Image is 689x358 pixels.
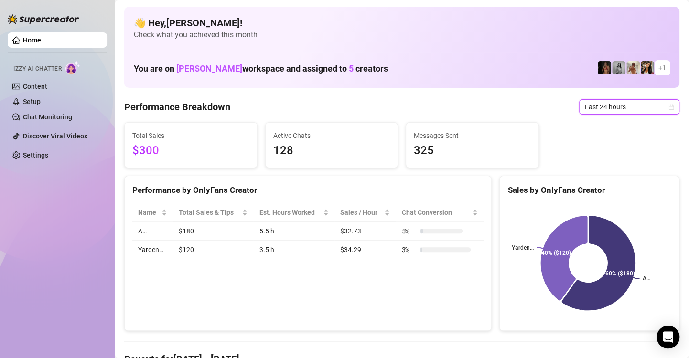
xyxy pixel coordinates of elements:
[23,83,47,90] a: Content
[612,61,625,74] img: A
[334,222,396,241] td: $32.73
[65,61,80,74] img: AI Chatter
[23,98,41,105] a: Setup
[23,132,87,140] a: Discover Viral Videos
[132,222,173,241] td: A…
[179,207,240,218] span: Total Sales & Tips
[334,241,396,259] td: $34.29
[585,100,674,114] span: Last 24 hours
[349,63,354,74] span: 5
[273,130,390,141] span: Active Chats
[173,241,254,259] td: $120
[23,36,41,44] a: Home
[668,104,674,110] span: calendar
[626,61,640,74] img: Green
[512,244,534,251] text: Yarden…
[253,241,334,259] td: 3.5 h
[396,203,484,222] th: Chat Conversion
[643,275,650,282] text: A…
[414,142,531,160] span: 325
[598,61,611,74] img: the_bohema
[23,151,48,159] a: Settings
[641,61,654,74] img: AdelDahan
[134,63,388,74] h1: You are on workspace and assigned to creators
[138,207,160,218] span: Name
[8,14,79,24] img: logo-BBDzfeDw.svg
[401,226,417,236] span: 5 %
[132,241,173,259] td: Yarden…
[173,222,254,241] td: $180
[124,100,230,114] h4: Performance Breakdown
[401,244,417,255] span: 3 %
[658,63,666,73] span: + 1
[132,203,173,222] th: Name
[13,64,62,74] span: Izzy AI Chatter
[507,184,671,197] div: Sales by OnlyFans Creator
[334,203,396,222] th: Sales / Hour
[253,222,334,241] td: 5.5 h
[273,142,390,160] span: 128
[132,184,484,197] div: Performance by OnlyFans Creator
[132,130,249,141] span: Total Sales
[401,207,470,218] span: Chat Conversion
[134,30,670,40] span: Check what you achieved this month
[173,203,254,222] th: Total Sales & Tips
[657,326,679,348] div: Open Intercom Messenger
[132,142,249,160] span: $300
[414,130,531,141] span: Messages Sent
[259,207,321,218] div: Est. Hours Worked
[176,63,242,74] span: [PERSON_NAME]
[340,207,382,218] span: Sales / Hour
[134,16,670,30] h4: 👋 Hey, [PERSON_NAME] !
[23,113,72,121] a: Chat Monitoring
